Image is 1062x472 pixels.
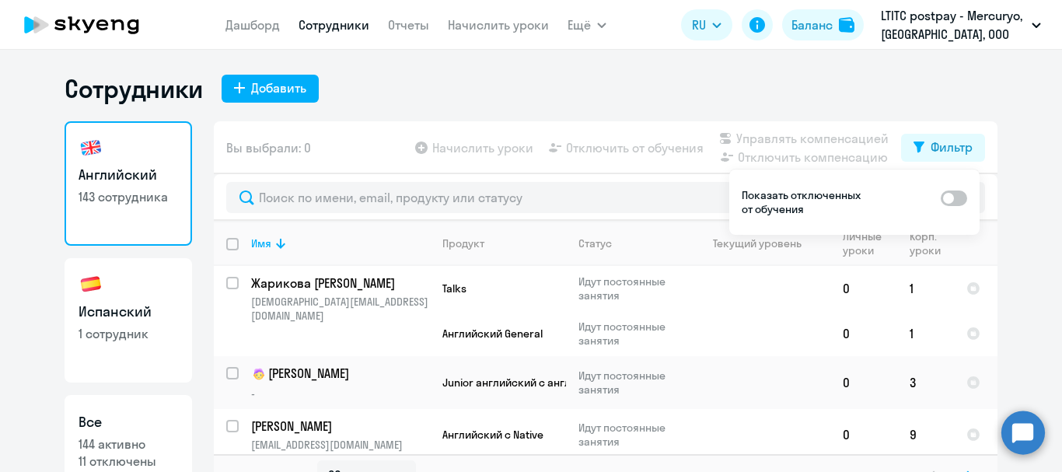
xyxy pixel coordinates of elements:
h3: Английский [79,165,178,185]
div: Фильтр [931,138,973,156]
div: Добавить [251,79,306,97]
p: 11 отключены [79,453,178,470]
p: Показать отключенных от обучения [742,188,865,216]
div: Имя [251,236,429,250]
div: Продукт [442,236,484,250]
td: 0 [830,409,897,460]
h3: Испанский [79,302,178,322]
td: 9 [897,409,954,460]
p: 1 сотрудник [79,325,178,342]
div: Баланс [791,16,833,34]
div: Текущий уровень [698,236,830,250]
span: Вы выбрали: 0 [226,138,311,157]
p: [PERSON_NAME] [251,365,427,383]
p: Жарикова [PERSON_NAME] [251,274,427,292]
span: Английский с Native [442,428,543,442]
button: Добавить [222,75,319,103]
span: Junior английский с англоговорящим преподавателем [442,376,727,390]
a: Дашборд [225,17,280,33]
h3: Все [79,412,178,432]
span: Английский General [442,327,543,341]
a: Сотрудники [299,17,369,33]
div: Текущий уровень [713,236,802,250]
a: child[PERSON_NAME] [251,365,429,383]
button: RU [681,9,732,40]
h1: Сотрудники [65,73,203,104]
p: Идут постоянные занятия [578,274,685,302]
td: 1 [897,311,954,356]
div: Статус [578,236,612,250]
a: Испанский1 сотрудник [65,258,192,383]
div: Личные уроки [843,229,896,257]
img: english [79,135,103,160]
p: [EMAIL_ADDRESS][DOMAIN_NAME] [251,438,429,452]
p: Идут постоянные занятия [578,421,685,449]
td: 0 [830,311,897,356]
p: [PERSON_NAME] [251,418,427,435]
p: LTITC postpay - Mercuryo, [GEOGRAPHIC_DATA], ООО [881,6,1025,44]
a: Английский143 сотрудника [65,121,192,246]
img: balance [839,17,854,33]
td: 0 [830,356,897,409]
div: Корп. уроки [910,229,953,257]
a: Начислить уроки [448,17,549,33]
a: Жарикова [PERSON_NAME] [251,274,429,292]
p: - [251,386,429,400]
img: spanish [79,272,103,297]
button: Фильтр [901,134,985,162]
div: Имя [251,236,271,250]
span: RU [692,16,706,34]
p: Идут постоянные занятия [578,320,685,348]
a: [PERSON_NAME] [251,418,429,435]
p: 143 сотрудника [79,188,178,205]
span: Talks [442,281,466,295]
p: 144 активно [79,435,178,453]
button: LTITC postpay - Mercuryo, [GEOGRAPHIC_DATA], ООО [873,6,1049,44]
a: Отчеты [388,17,429,33]
td: 1 [897,266,954,311]
img: child [251,366,267,382]
td: 3 [897,356,954,409]
td: 0 [830,266,897,311]
button: Балансbalance [782,9,864,40]
input: Поиск по имени, email, продукту или статусу [226,182,985,213]
p: Идут постоянные занятия [578,369,685,397]
span: Ещё [568,16,591,34]
button: Ещё [568,9,606,40]
p: [DEMOGRAPHIC_DATA][EMAIL_ADDRESS][DOMAIN_NAME] [251,295,429,323]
